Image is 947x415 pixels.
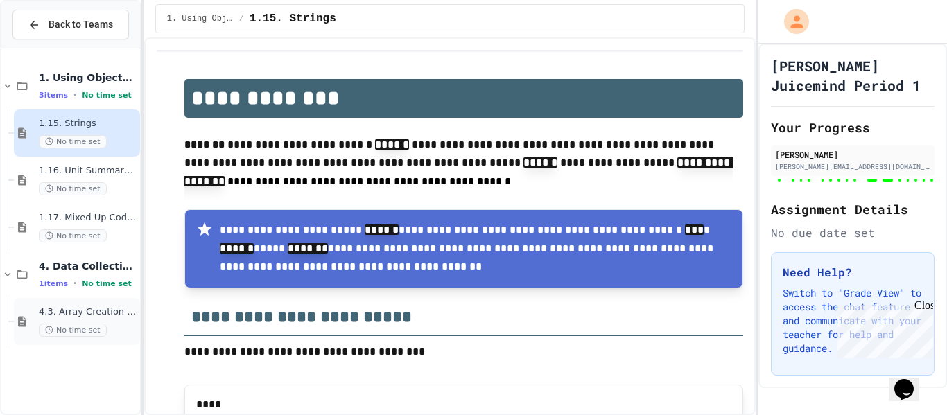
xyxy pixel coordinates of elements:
[39,260,137,272] span: 4. Data Collections
[82,279,132,288] span: No time set
[73,89,76,100] span: •
[770,6,813,37] div: My Account
[783,264,923,281] h3: Need Help?
[239,13,244,24] span: /
[889,360,933,401] iframe: chat widget
[775,161,930,172] div: [PERSON_NAME][EMAIL_ADDRESS][DOMAIN_NAME]
[771,118,935,137] h2: Your Progress
[12,10,129,39] button: Back to Teams
[167,13,234,24] span: 1. Using Objects and Methods
[771,224,935,241] div: No due date set
[771,56,935,95] h1: [PERSON_NAME] Juicemind Period 1
[39,182,107,195] span: No time set
[6,6,96,88] div: Chat with us now!Close
[82,91,132,100] span: No time set
[39,306,137,318] span: 4.3. Array Creation and Access
[771,200,935,219] h2: Assignment Details
[39,229,107,242] span: No time set
[49,17,113,32] span: Back to Teams
[39,165,137,177] span: 1.16. Unit Summary 1a (1.1-1.6)
[775,148,930,161] div: [PERSON_NAME]
[39,118,137,130] span: 1.15. Strings
[39,279,68,288] span: 1 items
[39,71,137,84] span: 1. Using Objects and Methods
[73,278,76,289] span: •
[250,10,336,27] span: 1.15. Strings
[39,135,107,148] span: No time set
[39,212,137,224] span: 1.17. Mixed Up Code Practice 1.1-1.6
[39,91,68,100] span: 3 items
[783,286,923,355] p: Switch to "Grade View" to access the chat feature and communicate with your teacher for help and ...
[39,324,107,337] span: No time set
[832,299,933,358] iframe: chat widget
